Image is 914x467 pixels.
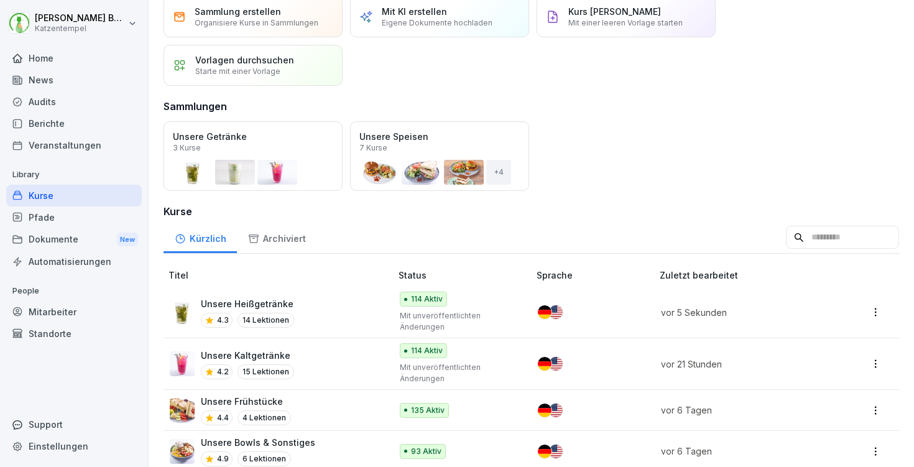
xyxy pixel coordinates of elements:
[549,305,563,319] img: us.svg
[238,410,291,425] p: 4 Lektionen
[411,294,443,305] p: 114 Aktiv
[538,357,552,371] img: de.svg
[168,269,394,282] p: Titel
[411,345,443,356] p: 114 Aktiv
[568,6,661,17] p: Kurs [PERSON_NAME]
[350,121,529,191] a: Unsere Speisen7 Kurse+4
[238,364,294,379] p: 15 Lektionen
[170,398,195,423] img: xjb5akufvkicg26u72a6ikpa.png
[201,395,291,408] p: Unsere Frühstücke
[6,301,142,323] a: Mitarbeiter
[164,121,343,191] a: Unsere Getränke3 Kurse
[661,445,823,458] p: vor 6 Tagen
[201,436,315,449] p: Unsere Bowls & Sonstiges
[6,414,142,435] div: Support
[6,91,142,113] a: Audits
[6,69,142,91] a: News
[170,300,195,325] img: h4jpfmohrvkvvnkn07ik53sv.png
[382,6,447,17] p: Mit KI erstellen
[195,18,318,27] p: Organisiere Kurse in Sammlungen
[217,412,229,423] p: 4.4
[6,281,142,301] p: People
[35,13,126,24] p: [PERSON_NAME] Benedix
[6,185,142,206] a: Kurse
[538,305,552,319] img: de.svg
[382,18,492,27] p: Eigene Dokumente hochladen
[217,315,229,326] p: 4.3
[6,113,142,134] a: Berichte
[6,165,142,185] p: Library
[201,297,294,310] p: Unsere Heißgetränke
[661,404,823,417] p: vor 6 Tagen
[538,404,552,417] img: de.svg
[400,310,517,333] p: Mit unveröffentlichten Änderungen
[411,446,441,457] p: 93 Aktiv
[173,131,247,142] p: Unsere Getränke
[6,206,142,228] a: Pfade
[6,323,142,344] a: Standorte
[217,453,229,465] p: 4.9
[201,349,294,362] p: Unsere Kaltgetränke
[173,143,201,152] p: 3 Kurse
[164,221,237,253] a: Kürzlich
[399,269,532,282] p: Status
[6,251,142,272] a: Automatisierungen
[359,143,387,152] p: 7 Kurse
[164,99,227,114] h3: Sammlungen
[117,233,138,247] div: New
[486,160,511,185] div: + 4
[6,47,142,69] a: Home
[661,358,823,371] p: vor 21 Stunden
[537,269,655,282] p: Sprache
[170,439,195,464] img: ei04ryqe7fxjsz5spfhrf5na.png
[538,445,552,458] img: de.svg
[170,351,195,376] img: o65mqm5zu8kk6iyyifda1ab1.png
[35,24,126,33] p: Katzentempel
[195,67,280,76] p: Starte mit einer Vorlage
[411,405,445,416] p: 135 Aktiv
[400,362,517,384] p: Mit unveröffentlichten Änderungen
[237,221,316,253] a: Archiviert
[195,6,281,17] p: Sammlung erstellen
[238,313,294,328] p: 14 Lektionen
[661,306,823,319] p: vor 5 Sekunden
[6,435,142,457] a: Einstellungen
[238,451,291,466] p: 6 Lektionen
[164,204,899,219] h3: Kurse
[549,445,563,458] img: us.svg
[6,228,142,251] a: DokumenteNew
[195,55,294,65] p: Vorlagen durchsuchen
[568,18,683,27] p: Mit einer leeren Vorlage starten
[6,228,142,251] div: Dokumente
[660,269,838,282] p: Zuletzt bearbeitet
[549,404,563,417] img: us.svg
[217,366,229,377] p: 4.2
[359,131,428,142] p: Unsere Speisen
[549,357,563,371] img: us.svg
[6,134,142,156] a: Veranstaltungen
